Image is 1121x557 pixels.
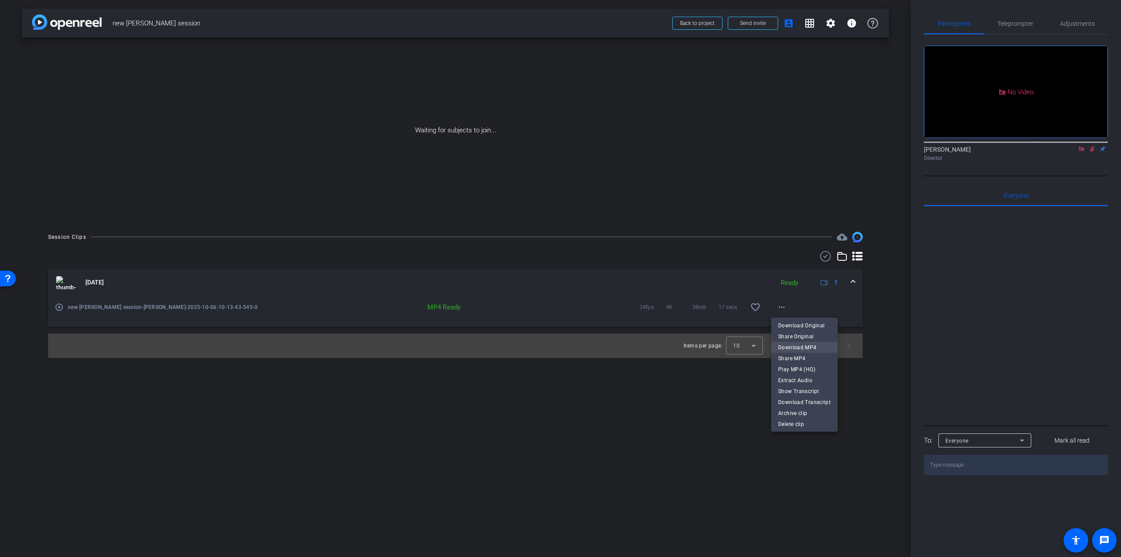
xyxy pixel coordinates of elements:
span: Download MP4 [778,342,831,352]
span: Download Transcript [778,397,831,407]
span: Show Transcript [778,386,831,396]
span: Share MP4 [778,353,831,363]
span: Download Original [778,320,831,330]
span: Delete clip [778,419,831,429]
span: Share Original [778,331,831,341]
span: Extract Audio [778,375,831,385]
span: Archive clip [778,408,831,418]
span: Play MP4 (HQ) [778,364,831,374]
